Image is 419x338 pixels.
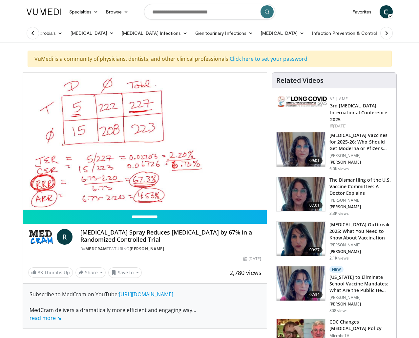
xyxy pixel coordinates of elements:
h3: CDC Changes [MEDICAL_DATA] Policy [329,319,392,332]
a: [URL][DOMAIN_NAME] [119,291,173,298]
img: MedCram [28,229,54,245]
p: [PERSON_NAME] [329,249,392,254]
a: 3rd [MEDICAL_DATA] International Conference 2025 [330,102,387,123]
a: [MEDICAL_DATA] [257,27,308,40]
h4: Related Videos [276,77,324,84]
div: [DATE] [330,123,391,129]
a: 07:01 The Dismantling of the U.S. Vaccine Committee: A Doctor Explains [PERSON_NAME] [PERSON_NAME... [276,177,392,216]
span: 09:01 [307,157,323,164]
p: [PERSON_NAME] [329,302,392,307]
p: [PERSON_NAME] [329,295,392,300]
p: 808 views [329,308,348,313]
span: 33 [38,269,43,276]
p: [PERSON_NAME] [329,198,392,203]
a: Infection Prevention & Control [308,27,388,40]
img: 4e370bb1-17f0-4657-a42f-9b995da70d2f.png.150x105_q85_crop-smart_upscale.png [277,132,325,167]
a: Specialties [65,5,102,18]
div: Subscribe to MedCram on YouTube: MedCram delivers a dramatically more efficient and engaging way [30,290,260,322]
span: 07:34 [307,291,323,298]
input: Search topics, interventions [144,4,275,20]
h3: [MEDICAL_DATA] Outbreak 2025: What You Need to Know About Vaccination [329,221,392,241]
img: f91db653-cf0b-4132-a976-682875a59ce6.png.150x105_q85_crop-smart_upscale.png [277,266,325,301]
a: C [380,5,393,18]
button: Share [75,267,106,278]
h3: [MEDICAL_DATA] Vaccines for 2025-26: Who Should Get Moderna or Pfizer’s Up… [329,132,392,152]
p: 2.1K views [329,256,349,261]
img: bf90d3d8-5314-48e2-9a88-53bc2fed6b7a.150x105_q85_crop-smart_upscale.jpg [277,177,325,211]
span: 09:27 [307,247,323,253]
p: 6.0K views [329,166,349,171]
a: Browse [102,5,132,18]
video-js: Video Player [23,73,267,210]
p: New [329,266,344,273]
p: [PERSON_NAME] [329,153,392,158]
p: [PERSON_NAME] [329,242,392,248]
p: [PERSON_NAME] [329,204,392,210]
button: Save to [108,267,142,278]
a: read more ↘ [30,314,61,322]
p: [PERSON_NAME] [329,160,392,165]
img: 058664c7-5669-4641-9410-88c3054492ce.png.150x105_q85_crop-smart_upscale.png [277,222,325,256]
a: [PERSON_NAME] [130,246,164,252]
h3: The Dismantling of the U.S. Vaccine Committee: A Doctor Explains [329,177,392,196]
a: 09:27 [MEDICAL_DATA] Outbreak 2025: What You Need to Know About Vaccination [PERSON_NAME] [PERSON... [276,221,392,261]
div: By FEATURING [80,246,262,252]
span: 2,780 views [230,269,262,277]
a: 07:34 New [US_STATE] to Eliminate School Vaccine Mandates: What Are the Public He… [PERSON_NAME] ... [276,266,392,313]
a: 09:01 [MEDICAL_DATA] Vaccines for 2025-26: Who Should Get Moderna or Pfizer’s Up… [PERSON_NAME] [... [276,132,392,171]
h4: [MEDICAL_DATA] Spray Reduces [MEDICAL_DATA] by 67% in a Randomized Controlled Trial [80,229,262,243]
a: R [57,229,73,245]
a: [MEDICAL_DATA] [67,27,118,40]
a: Genitourinary Infections [191,27,257,40]
div: [DATE] [243,256,261,262]
a: [MEDICAL_DATA] Infections [118,27,192,40]
img: a2792a71-925c-4fc2-b8ef-8d1b21aec2f7.png.150x105_q85_autocrop_double_scale_upscale_version-0.2.jpg [278,96,327,107]
a: Favorites [348,5,376,18]
img: VuMedi Logo [27,9,61,15]
a: MedCram [85,246,107,252]
div: VuMedi is a community of physicians, dentists, and other clinical professionals. [28,51,392,67]
h3: [US_STATE] to Eliminate School Vaccine Mandates: What Are the Public He… [329,274,392,294]
a: 33 Thumbs Up [28,267,73,278]
span: ... [30,306,196,322]
a: VE | AME [330,96,348,101]
span: 07:01 [307,202,323,209]
p: 3.3K views [329,211,349,216]
a: Click here to set your password [230,55,307,62]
